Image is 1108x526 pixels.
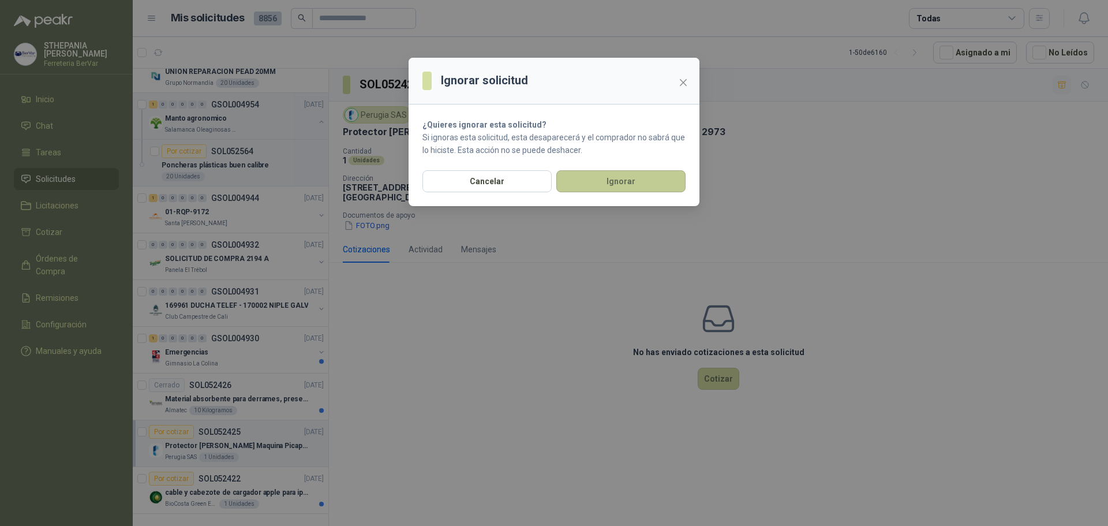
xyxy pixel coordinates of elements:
[556,170,686,192] button: Ignorar
[674,73,692,92] button: Close
[679,78,688,87] span: close
[422,170,552,192] button: Cancelar
[422,131,686,156] p: Si ignoras esta solicitud, esta desaparecerá y el comprador no sabrá que lo hiciste. Esta acción ...
[441,72,528,89] h3: Ignorar solicitud
[422,120,546,129] strong: ¿Quieres ignorar esta solicitud?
